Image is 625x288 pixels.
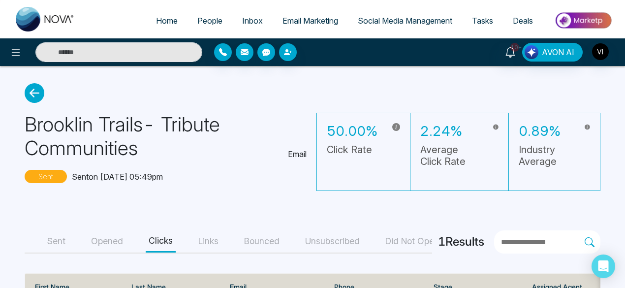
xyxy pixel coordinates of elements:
[88,230,126,253] button: Opened
[382,230,442,253] button: Did Not Open
[146,230,176,253] button: Clicks
[197,16,222,26] span: People
[25,170,67,183] p: Sent
[519,123,570,140] h3: 0.89%
[592,43,609,60] img: User Avatar
[146,11,187,30] a: Home
[327,123,377,140] h3: 50.00%
[288,148,307,160] p: Email
[519,144,570,167] h5: Industry Average
[542,46,574,58] span: AVON AI
[25,113,281,160] h1: Brooklin Trails- Tribute Communities
[348,11,462,30] a: Social Media Management
[232,11,273,30] a: Inbox
[438,235,484,249] h4: 1 Results
[44,230,68,253] button: Sent
[522,43,583,62] button: AVON AI
[503,11,543,30] a: Deals
[16,7,75,32] img: Nova CRM Logo
[241,230,282,253] button: Bounced
[513,16,533,26] span: Deals
[72,171,163,183] p: Sent on [DATE] 05:49pm
[358,16,452,26] span: Social Media Management
[510,43,519,52] span: 10+
[472,16,493,26] span: Tasks
[327,144,377,156] h5: Click Rate
[592,255,615,278] div: Open Intercom Messenger
[420,144,478,167] h5: Average Click Rate
[499,43,522,60] a: 10+
[548,9,619,32] img: Market-place.gif
[187,11,232,30] a: People
[156,16,178,26] span: Home
[525,45,538,59] img: Lead Flow
[302,230,363,253] button: Unsubscribed
[420,123,478,140] h3: 2.24%
[273,11,348,30] a: Email Marketing
[242,16,263,26] span: Inbox
[282,16,338,26] span: Email Marketing
[462,11,503,30] a: Tasks
[195,230,221,253] button: Links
